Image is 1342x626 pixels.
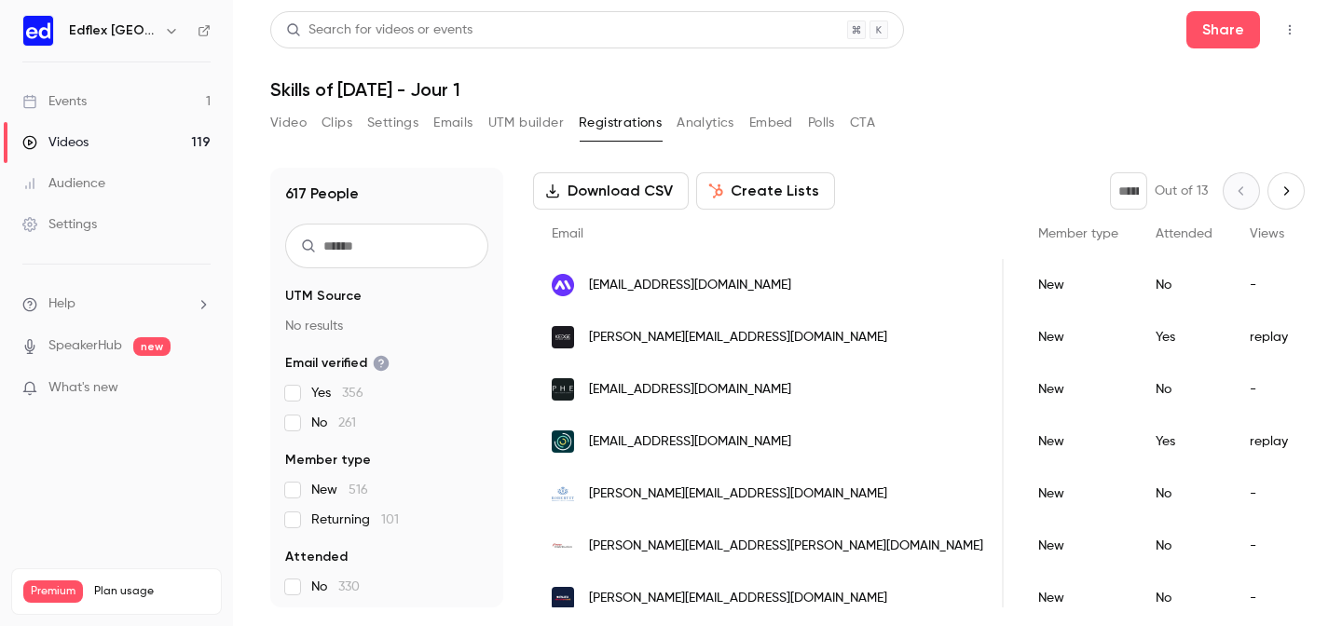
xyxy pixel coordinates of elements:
span: 101 [381,513,399,526]
button: Next page [1267,172,1305,210]
span: Attended [1156,227,1212,240]
button: Analytics [677,108,734,138]
img: unow.fr [552,430,574,453]
div: Audience [22,174,105,193]
span: Yes [311,384,363,402]
span: Email [552,227,583,240]
span: 330 [338,580,360,593]
span: Member type [1038,227,1118,240]
div: No [1137,520,1231,572]
div: New [1020,415,1137,468]
div: No [1137,363,1231,415]
iframe: Noticeable Trigger [188,380,211,397]
span: No [311,414,356,432]
img: Edflex France [23,16,53,46]
img: merca.team [552,274,574,296]
div: New [1020,259,1137,311]
span: 356 [342,387,363,400]
span: [EMAIL_ADDRESS][DOMAIN_NAME] [589,432,791,452]
button: Share [1186,11,1260,48]
div: New [1020,468,1137,520]
button: Clips [322,108,352,138]
span: Help [48,294,75,314]
button: Registrations [579,108,662,138]
span: Attended [285,548,348,566]
div: New [1020,520,1137,572]
div: Yes [1137,311,1231,363]
span: [PERSON_NAME][EMAIL_ADDRESS][PERSON_NAME][DOMAIN_NAME] [589,537,983,556]
button: Emails [433,108,472,138]
span: UTM Source [285,287,362,306]
button: Download CSV [533,172,689,210]
span: New [311,481,368,499]
button: Create Lists [696,172,835,210]
div: Settings [22,215,97,234]
button: Polls [808,108,835,138]
div: - [1231,520,1333,572]
button: UTM builder [488,108,564,138]
div: New [1020,572,1137,624]
span: Plan usage [94,584,210,599]
span: Member type [285,451,371,469]
p: Out of 13 [1155,182,1208,200]
div: replay [1231,311,1333,363]
button: Embed [749,108,793,138]
span: [PERSON_NAME][EMAIL_ADDRESS][DOMAIN_NAME] [589,484,887,504]
button: CTA [850,108,875,138]
img: robertet.com [552,483,574,505]
li: help-dropdown-opener [22,294,211,314]
div: Yes [1137,415,1231,468]
div: New [1020,311,1137,363]
p: No results [285,317,488,335]
div: - [1231,572,1333,624]
h6: Edflex [GEOGRAPHIC_DATA] [69,21,157,40]
span: [PERSON_NAME][EMAIL_ADDRESS][DOMAIN_NAME] [589,589,887,608]
div: Events [22,92,87,111]
span: No [311,578,360,596]
div: - [1231,468,1333,520]
img: enjeu-recrutement.fr [552,587,574,609]
span: 261 [338,416,356,429]
div: replay [1231,415,1333,468]
button: Settings [367,108,418,138]
span: What's new [48,378,118,398]
span: Returning [311,510,399,529]
span: Views [1250,227,1284,240]
button: Top Bar Actions [1275,15,1305,45]
span: [EMAIL_ADDRESS][DOMAIN_NAME] [589,380,791,400]
span: [EMAIL_ADDRESS][DOMAIN_NAME] [589,276,791,295]
div: No [1137,468,1231,520]
a: SpeakerHub [48,336,122,356]
img: kedgebs.com [552,326,574,348]
div: New [1020,363,1137,415]
span: 516 [349,483,368,497]
div: Search for videos or events [286,20,472,40]
span: [PERSON_NAME][EMAIL_ADDRESS][DOMAIN_NAME] [589,328,887,347]
img: partsholdingeurope.com [552,378,574,401]
div: Videos [22,133,89,152]
div: - [1231,259,1333,311]
div: - [1231,363,1333,415]
img: free.fr [552,535,574,557]
div: No [1137,572,1231,624]
span: Email verified [285,354,390,373]
h1: Skills of [DATE] - Jour 1 [270,78,1305,101]
div: No [1137,259,1231,311]
span: new [133,337,171,356]
h1: 617 People [285,183,359,205]
button: Video [270,108,307,138]
span: Premium [23,580,83,603]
